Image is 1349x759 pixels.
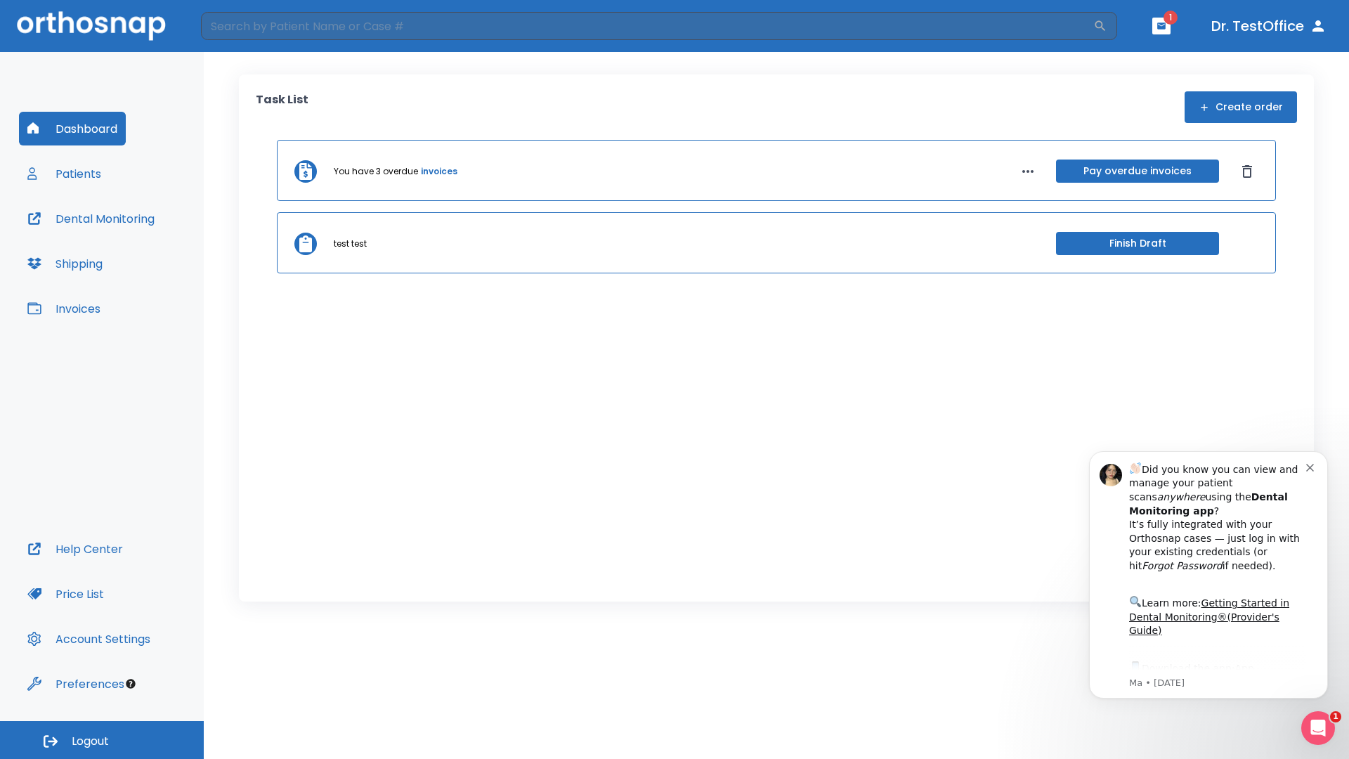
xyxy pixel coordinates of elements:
[1185,91,1297,123] button: Create order
[19,622,159,656] button: Account Settings
[1056,232,1219,255] button: Finish Draft
[19,667,133,701] button: Preferences
[421,165,457,178] a: invoices
[72,734,109,749] span: Logout
[124,677,137,690] div: Tooltip anchor
[1056,160,1219,183] button: Pay overdue invoices
[256,91,308,123] p: Task List
[201,12,1093,40] input: Search by Patient Name or Case #
[19,202,163,235] button: Dental Monitoring
[19,577,112,611] button: Price List
[1330,711,1341,722] span: 1
[19,532,131,566] button: Help Center
[17,11,166,40] img: Orthosnap
[1206,13,1332,39] button: Dr. TestOffice
[334,165,418,178] p: You have 3 overdue
[19,157,110,190] button: Patients
[334,238,367,250] p: test test
[19,247,111,280] button: Shipping
[1068,434,1349,752] iframe: Intercom notifications message
[1301,711,1335,745] iframe: Intercom live chat
[19,292,109,325] button: Invoices
[1164,11,1178,25] span: 1
[19,112,126,145] button: Dashboard
[1236,160,1258,183] button: Dismiss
